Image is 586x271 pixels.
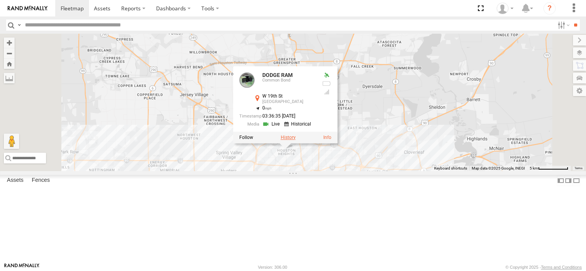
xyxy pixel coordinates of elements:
[557,175,565,186] label: Dock Summary Table to the Left
[541,265,582,269] a: Terms and Conditions
[4,73,15,83] label: Measure
[8,6,48,11] img: rand-logo.svg
[505,265,582,269] div: © Copyright 2025 -
[262,94,316,99] div: W 19th St
[4,134,19,149] button: Drag Pegman onto the map to open Street View
[574,167,583,170] a: Terms (opens in new tab)
[494,3,516,14] div: Lupe Hernandez
[555,20,571,31] label: Search Filter Options
[262,105,272,111] span: 0
[322,72,331,78] div: Valid GPS Fix
[322,89,331,95] div: Last Event GSM Signal Strength
[4,263,40,271] a: Visit our Website
[4,38,15,48] button: Zoom in
[239,72,255,88] a: View Asset Details
[281,134,296,140] label: View Asset History
[322,80,331,87] div: No battery health information received from this device.
[573,175,580,186] label: Hide Summary Table
[434,166,467,171] button: Keyboard shortcuts
[284,121,313,128] a: View Historical Media Streams
[262,121,282,128] a: View Live Media Streams
[565,175,572,186] label: Dock Summary Table to the Right
[543,2,556,15] i: ?
[573,85,586,96] label: Map Settings
[239,114,316,119] div: Date/time of location update
[258,265,287,269] div: Version: 306.00
[262,78,316,83] div: Common Bond
[262,100,316,104] div: [GEOGRAPHIC_DATA]
[3,175,27,186] label: Assets
[239,134,253,140] label: Realtime tracking of Asset
[4,48,15,59] button: Zoom out
[262,72,293,78] a: DODGE RAM
[28,175,54,186] label: Fences
[472,166,525,170] span: Map data ©2025 Google, INEGI
[323,134,331,140] a: View Asset Details
[4,59,15,69] button: Zoom Home
[530,166,538,170] span: 5 km
[527,166,571,171] button: Map Scale: 5 km per 75 pixels
[16,20,22,31] label: Search Query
